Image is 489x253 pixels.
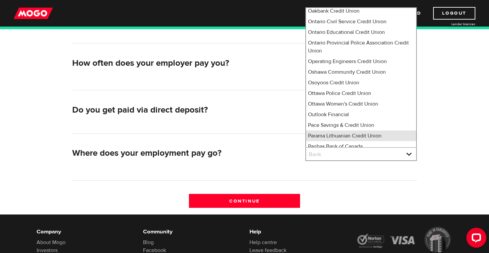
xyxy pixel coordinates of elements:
[306,77,416,88] li: Osoyoos Credit Union
[143,228,240,236] h6: Community
[356,227,452,253] img: legal-icons-92a2ffecb4d32d839781d1b4e4802d7b.png
[249,228,346,236] h6: Help
[14,7,53,20] img: mogo_logo-11ee424be714fa7cbb0f0f49df9e16ec.png
[72,105,300,115] h2: Do you get paid via direct deposit?
[306,67,416,77] li: Oshawa Community Credit Union
[143,239,154,246] a: Blog
[37,239,66,246] a: About Mogo
[306,38,416,56] li: Ontario Provincial Police Association Credit Union
[72,58,300,68] h2: How often does your employer pay you?
[306,130,416,141] li: Parama Lithuanian Credit Union
[306,141,416,152] li: Paribas Bank of Canada
[189,194,300,208] input: Continue
[306,56,416,67] li: Operating Engineers Credit Union
[306,99,416,109] li: Ottawa Women's Credit Union
[461,225,489,253] iframe: LiveChat chat widget
[425,22,475,27] a: Lender licences
[433,7,475,20] a: Logout
[306,88,416,99] li: Ottawa Police Credit Union
[306,16,416,27] li: Ontario Civil Service Credit Union
[37,228,133,236] h6: Company
[306,120,416,130] li: Pace Savings & Credit Union
[249,239,277,246] a: Help centre
[306,109,416,120] li: Outlook Financial
[72,148,300,158] h2: Where does your employment pay go?
[306,6,416,16] li: Oakbank Credit Union
[306,27,416,38] li: Ontario Educational Credit Union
